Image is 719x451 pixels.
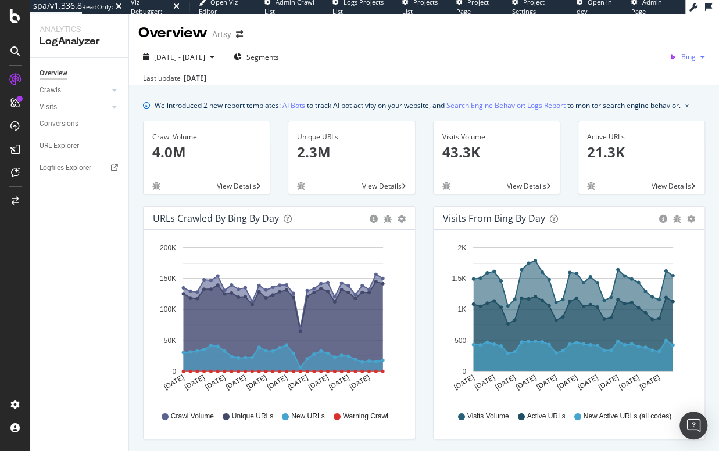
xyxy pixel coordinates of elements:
button: Bing [665,48,710,66]
text: [DATE] [514,373,537,391]
text: [DATE] [638,373,661,391]
text: [DATE] [555,373,578,391]
p: 21.3K [587,142,696,162]
div: arrow-right-arrow-left [236,30,243,38]
text: [DATE] [576,373,599,391]
text: [DATE] [266,373,289,391]
div: LogAnalyzer [40,35,119,48]
text: [DATE] [183,373,206,391]
div: Unique URLs [297,132,406,142]
div: URL Explorer [40,140,79,152]
text: [DATE] [348,373,371,391]
span: New Active URLs (all codes) [583,412,671,421]
text: [DATE] [452,373,475,391]
div: Visits [40,101,57,113]
button: Segments [229,48,284,66]
text: [DATE] [286,373,309,391]
text: [DATE] [473,373,496,391]
text: [DATE] [535,373,558,391]
div: Overview [40,67,67,80]
span: New URLs [291,412,324,421]
a: Overview [40,67,120,80]
p: 43.3K [442,142,551,162]
div: Last update [143,73,206,84]
text: 200K [160,244,176,252]
text: 0 [172,367,176,376]
div: gear [398,215,406,223]
div: Visits Volume [442,132,551,142]
a: Visits [40,101,109,113]
text: 1.5K [452,275,466,283]
text: 50K [164,337,176,345]
text: 1K [457,305,466,313]
div: gear [687,215,695,223]
text: [DATE] [327,373,350,391]
div: circle-info [659,215,667,223]
text: [DATE] [203,373,227,391]
div: Active URLs [587,132,696,142]
svg: A chart. [443,239,693,401]
a: Logfiles Explorer [40,162,120,174]
div: We introduced 2 new report templates: to track AI bot activity on your website, and to monitor se... [155,99,681,111]
div: Analytics [40,23,119,35]
a: Search Engine Behavior: Logs Report [446,99,566,111]
text: 100K [160,305,176,313]
div: [DATE] [184,73,206,84]
div: Artsy [212,28,231,40]
span: View Details [507,181,546,191]
span: Bing [681,52,696,62]
text: [DATE] [162,373,185,391]
div: Open Intercom Messenger [679,412,707,439]
text: [DATE] [307,373,330,391]
a: Conversions [40,118,120,130]
div: bug [384,215,392,223]
div: Logfiles Explorer [40,162,91,174]
span: Unique URLs [232,412,273,421]
div: Visits from Bing by day [443,212,545,224]
span: View Details [217,181,256,191]
div: bug [587,182,595,190]
a: URL Explorer [40,140,120,152]
div: Overview [138,23,208,43]
span: Warning Crawl [343,412,388,421]
div: info banner [143,99,705,111]
p: 2.3M [297,142,406,162]
text: 2K [457,244,466,252]
a: Crawls [40,84,109,96]
div: Conversions [40,118,78,130]
text: 500 [454,337,466,345]
span: [DATE] - [DATE] [154,52,205,62]
button: close banner [682,97,692,114]
div: ReadOnly: [82,2,113,12]
span: View Details [362,181,402,191]
div: bug [673,215,681,223]
text: [DATE] [245,373,268,391]
div: bug [297,182,305,190]
text: [DATE] [224,373,248,391]
text: [DATE] [596,373,620,391]
span: View Details [652,181,691,191]
div: URLs Crawled by Bing by day [153,212,279,224]
div: Crawl Volume [152,132,261,142]
div: circle-info [370,215,378,223]
text: 150K [160,275,176,283]
span: Active URLs [527,412,565,421]
text: 0 [462,367,466,376]
div: bug [442,182,450,190]
text: [DATE] [617,373,641,391]
a: AI Bots [282,99,305,111]
span: Visits Volume [467,412,509,421]
text: [DATE] [493,373,517,391]
span: Segments [246,52,279,62]
p: 4.0M [152,142,261,162]
span: Crawl Volume [171,412,214,421]
svg: A chart. [153,239,403,401]
div: Crawls [40,84,61,96]
div: bug [152,182,160,190]
button: [DATE] - [DATE] [138,48,219,66]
